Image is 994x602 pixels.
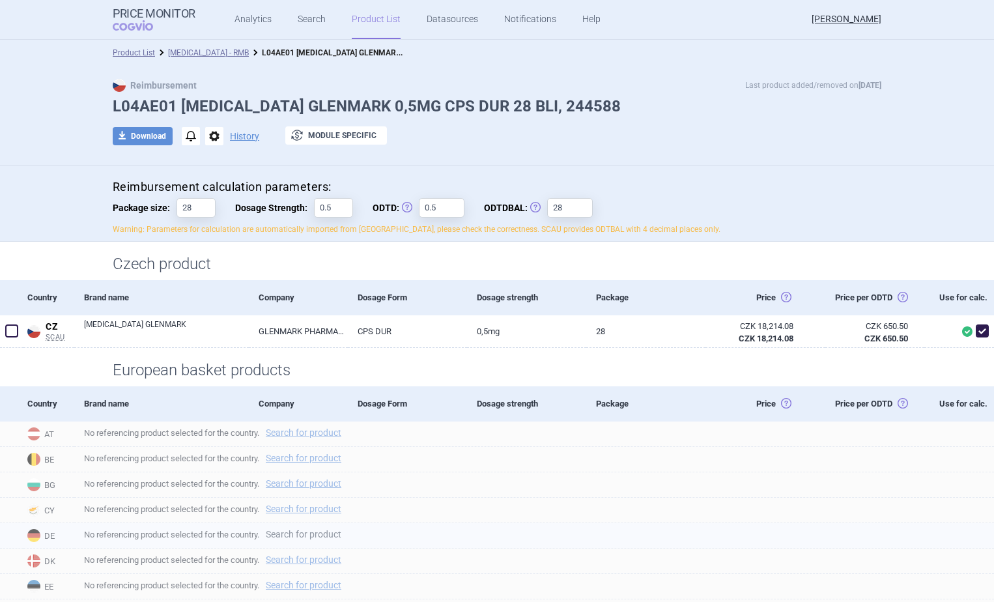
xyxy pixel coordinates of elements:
[27,580,40,593] img: Estonia
[113,7,195,32] a: Price MonitorCOGVIO
[230,132,259,141] button: History
[586,280,705,315] div: Package
[262,46,518,58] strong: L04AE01 [MEDICAL_DATA] GLENMARK 0,5MG CPS DUR 28 BLI, 244588
[467,315,586,347] a: 0,5MG
[266,580,341,590] a: Search for product
[373,198,419,218] span: ODTD:
[266,504,341,513] a: Search for product
[419,198,464,218] input: ODTD:
[235,198,314,218] span: Dosage Strength:
[113,179,881,195] h4: Reimbursement calculation parameters:
[84,501,994,517] span: No referencing product selected for the country.
[84,476,994,491] span: No referencing product selected for the country.
[113,224,881,235] p: Warning: Parameters for calculation are automatically imported from [GEOGRAPHIC_DATA], please che...
[825,280,925,315] div: Price per ODTD
[27,427,40,440] img: Austria
[924,280,994,315] div: Use for calc.
[46,321,74,333] span: CZ
[113,46,155,59] li: Product List
[23,476,74,493] span: BG
[74,280,249,315] div: Brand name
[249,386,348,422] div: Company
[835,321,909,332] div: CZK 650.50
[266,428,341,437] a: Search for product
[715,321,793,344] abbr: Česko ex-factory
[113,127,173,145] button: Download
[266,453,341,463] a: Search for product
[177,198,216,218] input: Package size:
[467,280,586,315] div: Dosage strength
[705,386,825,422] div: Price
[84,319,249,342] a: [MEDICAL_DATA] GLENMARK
[825,315,925,349] a: CZK 650.50CZK 650.50
[23,450,74,467] span: BE
[23,386,74,422] div: Country
[23,552,74,569] span: DK
[27,529,40,542] img: Germany
[467,386,586,422] div: Dosage strength
[348,386,467,422] div: Dosage Form
[739,334,793,343] strong: CZK 18,214.08
[266,479,341,488] a: Search for product
[168,48,249,57] a: [MEDICAL_DATA] - RMB
[249,46,405,59] li: L04AE01 FINGOLIMOD GLENMARK 0,5MG CPS DUR 28 BLI, 244588
[27,325,40,338] img: Czech Republic
[23,501,74,518] span: CY
[113,20,171,31] span: COGVIO
[586,386,705,422] div: Package
[113,7,195,20] strong: Price Monitor
[314,198,353,218] input: Dosage Strength:
[84,450,994,466] span: No referencing product selected for the country.
[348,280,467,315] div: Dosage Form
[113,361,881,380] h1: European basket products
[715,321,793,332] div: CZK 18,214.08
[113,198,177,218] span: Package size:
[586,315,705,347] a: 28
[84,425,994,440] span: No referencing product selected for the country.
[285,126,387,145] button: Module specific
[23,319,74,341] a: CZCZSCAU
[27,478,40,491] img: Bulgaria
[859,81,881,90] strong: [DATE]
[74,386,249,422] div: Brand name
[864,334,908,343] strong: CZK 650.50
[924,386,994,422] div: Use for calc.
[27,504,40,517] img: Cyprus
[484,198,547,218] span: ODTDBAL:
[113,255,881,274] h1: Czech product
[27,554,40,567] img: Denmark
[825,386,925,422] div: Price per ODTD
[705,280,825,315] div: Price
[348,315,467,347] a: CPS DUR
[266,530,341,539] a: Search for product
[84,552,994,567] span: No referencing product selected for the country.
[23,526,74,543] span: DE
[249,280,348,315] div: Company
[23,280,74,315] div: Country
[155,46,249,59] li: GILENYA - RMB
[84,577,994,593] span: No referencing product selected for the country.
[113,97,881,116] h1: L04AE01 [MEDICAL_DATA] GLENMARK 0,5MG CPS DUR 28 BLI, 244588
[113,80,197,91] strong: Reimbursement
[84,526,994,542] span: No referencing product selected for the country.
[266,555,341,564] a: Search for product
[249,315,348,347] a: GLENMARK PHARMACEUTICALS S.R.O., [GEOGRAPHIC_DATA]
[23,577,74,594] span: EE
[27,453,40,466] img: Belgium
[113,79,126,92] img: CZ
[113,48,155,57] a: Product List
[547,198,593,218] input: ODTDBAL:
[46,333,74,342] span: SCAU
[745,79,881,92] p: Last product added/removed on
[23,425,74,442] span: AT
